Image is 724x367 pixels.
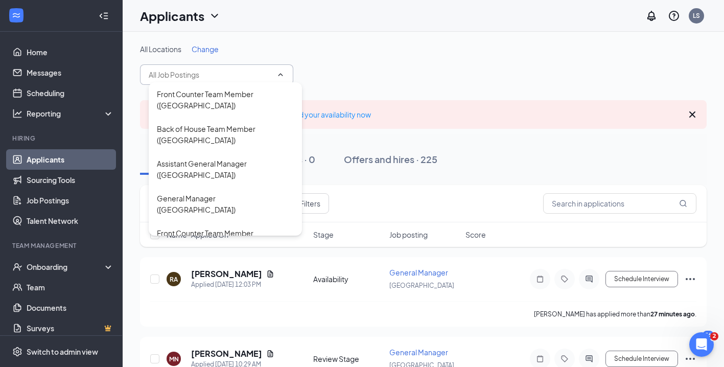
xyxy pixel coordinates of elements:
[543,193,696,214] input: Search in applications
[27,149,114,170] a: Applicants
[313,274,383,284] div: Availability
[650,310,695,318] b: 27 minutes ago
[686,108,698,121] svg: Cross
[684,273,696,285] svg: Ellipses
[710,332,718,340] span: 2
[27,318,114,338] a: SurveysCrown
[583,275,595,283] svg: ActiveChat
[27,277,114,297] a: Team
[140,44,181,54] span: All Locations
[668,10,680,22] svg: QuestionInfo
[684,353,696,365] svg: Ellipses
[27,170,114,190] a: Sourcing Tools
[276,71,285,79] svg: ChevronUp
[277,193,329,214] button: Filter Filters
[191,348,262,359] h5: [PERSON_NAME]
[266,270,274,278] svg: Document
[12,241,112,250] div: Team Management
[689,332,714,357] iframe: Intercom live chat
[157,193,294,215] div: General Manager ([GEOGRAPHIC_DATA])
[170,275,178,284] div: RA
[465,230,486,240] span: Score
[534,275,546,283] svg: Note
[389,268,448,277] span: General Manager
[27,108,114,119] div: Reporting
[192,44,219,54] span: Change
[605,351,678,367] button: Schedule Interview
[534,310,696,318] p: [PERSON_NAME] has applied more than .
[313,230,334,240] span: Stage
[157,158,294,180] div: Assistant General Manager ([GEOGRAPHIC_DATA])
[534,355,546,363] svg: Note
[27,347,98,357] div: Switch to admin view
[12,262,22,272] svg: UserCheck
[157,123,294,146] div: Back of House Team Member ([GEOGRAPHIC_DATA])
[169,355,179,363] div: MN
[12,347,22,357] svg: Settings
[645,10,658,22] svg: Notifications
[149,69,272,80] input: All Job Postings
[389,348,448,357] span: General Manager
[27,211,114,231] a: Talent Network
[558,275,571,283] svg: Tag
[12,108,22,119] svg: Analysis
[27,83,114,103] a: Scheduling
[208,10,221,22] svg: ChevronDown
[140,7,204,25] h1: Applicants
[558,355,571,363] svg: Tag
[27,262,105,272] div: Onboarding
[27,297,114,318] a: Documents
[157,227,294,250] div: Front Counter Team Member ([GEOGRAPHIC_DATA])
[27,42,114,62] a: Home
[266,350,274,358] svg: Document
[344,153,437,166] div: Offers and hires · 225
[191,268,262,280] h5: [PERSON_NAME]
[693,11,700,20] div: LS
[313,354,383,364] div: Review Stage
[679,199,687,208] svg: MagnifyingGlass
[389,230,428,240] span: Job posting
[12,134,112,143] div: Hiring
[583,355,595,363] svg: ActiveChat
[191,280,274,290] div: Applied [DATE] 12:03 PM
[157,88,294,111] div: Front Counter Team Member ([GEOGRAPHIC_DATA])
[290,110,371,119] a: Add your availability now
[11,10,21,20] svg: WorkstreamLogo
[27,62,114,83] a: Messages
[99,11,109,21] svg: Collapse
[389,282,454,289] span: [GEOGRAPHIC_DATA]
[703,331,714,339] div: 56
[27,190,114,211] a: Job Postings
[605,271,678,287] button: Schedule Interview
